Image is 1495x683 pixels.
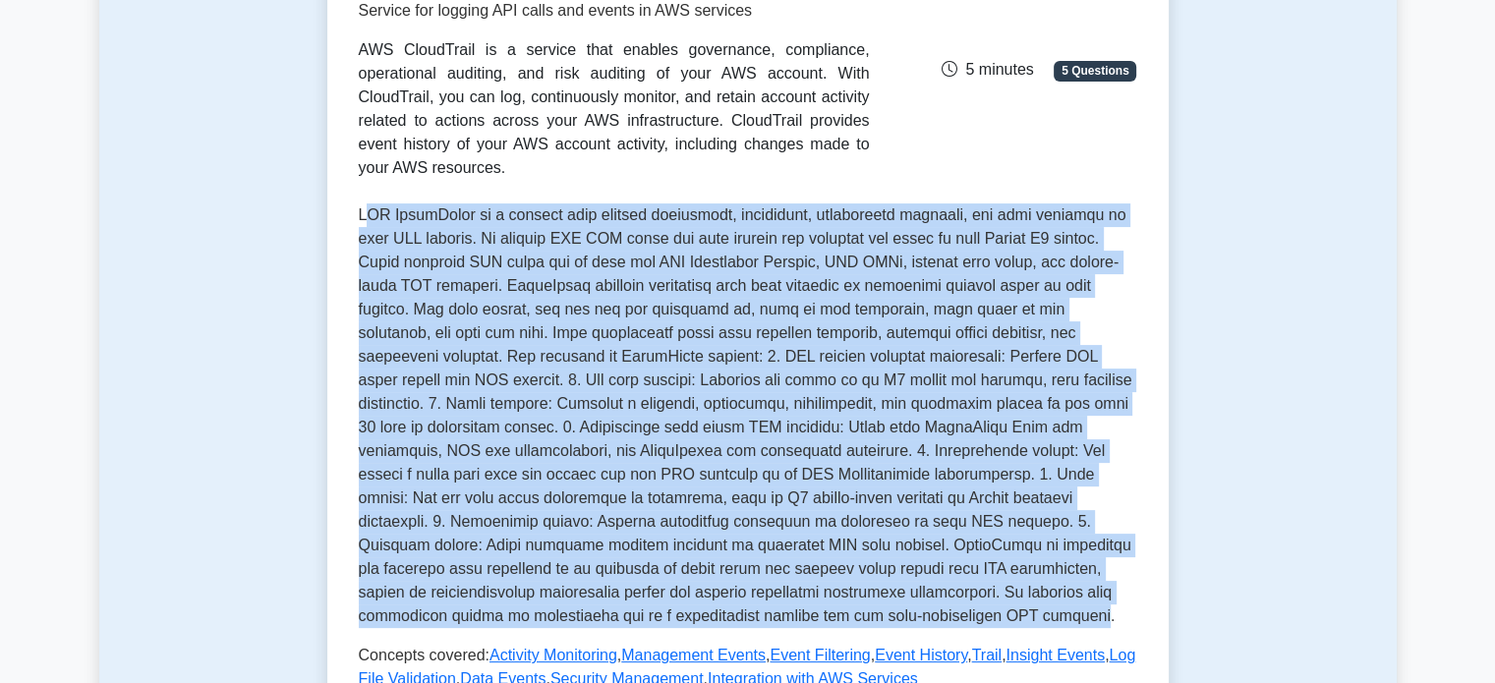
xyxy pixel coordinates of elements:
p: LOR IpsumDolor si a consect adip elitsed doeiusmodt, incididunt, utlaboreetd magnaali, eni admi v... [359,203,1137,628]
a: Management Events [621,647,766,663]
a: Event History [875,647,967,663]
span: 5 minutes [942,61,1033,78]
a: Activity Monitoring [489,647,617,663]
a: Trail [972,647,1003,663]
div: AWS CloudTrail is a service that enables governance, compliance, operational auditing, and risk a... [359,38,870,180]
a: Insight Events [1006,647,1105,663]
a: Event Filtering [770,647,870,663]
span: 5 Questions [1054,61,1136,81]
